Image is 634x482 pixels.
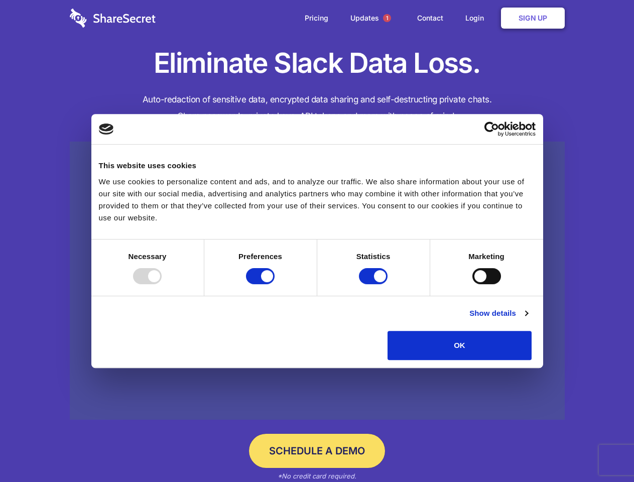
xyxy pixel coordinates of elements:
button: OK [388,331,532,360]
h1: Eliminate Slack Data Loss. [70,45,565,81]
span: 1 [383,14,391,22]
a: Usercentrics Cookiebot - opens in a new window [448,122,536,137]
em: *No credit card required. [278,472,356,480]
a: Show details [469,307,528,319]
strong: Marketing [468,252,504,261]
a: Schedule a Demo [249,434,385,468]
div: We use cookies to personalize content and ads, and to analyze our traffic. We also share informat... [99,176,536,224]
a: Wistia video thumbnail [70,142,565,420]
strong: Necessary [129,252,167,261]
a: Login [455,3,499,34]
strong: Statistics [356,252,391,261]
a: Contact [407,3,453,34]
h4: Auto-redaction of sensitive data, encrypted data sharing and self-destructing private chats. Shar... [70,91,565,125]
img: logo-wordmark-white-trans-d4663122ce5f474addd5e946df7df03e33cb6a1c49d2221995e7729f52c070b2.svg [70,9,156,28]
div: This website uses cookies [99,160,536,172]
a: Pricing [295,3,338,34]
img: logo [99,124,114,135]
a: Sign Up [501,8,565,29]
strong: Preferences [238,252,282,261]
